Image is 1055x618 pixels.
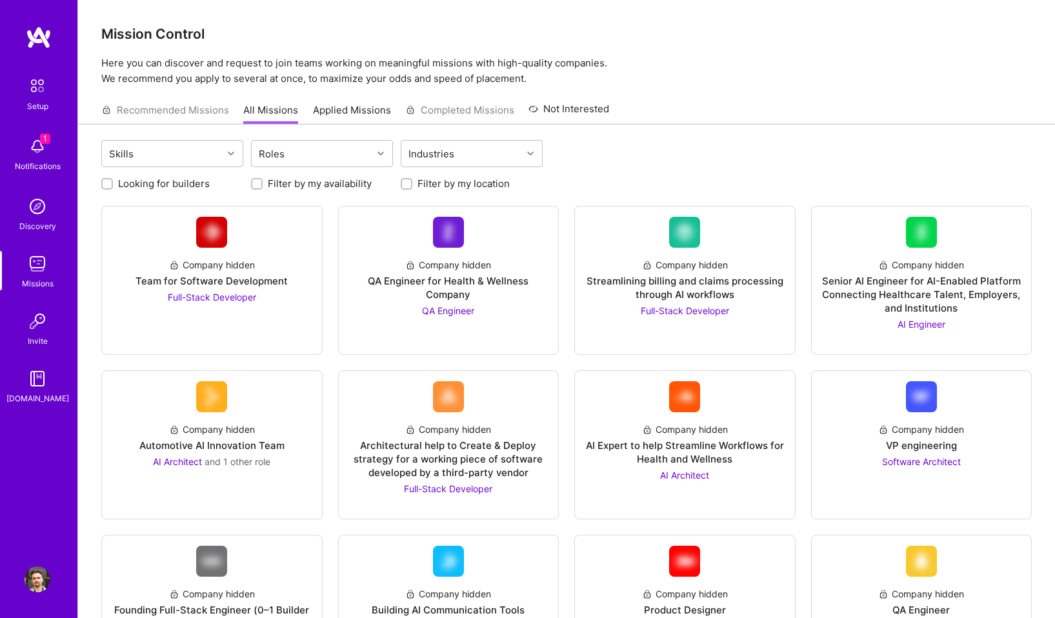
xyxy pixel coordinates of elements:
[256,145,288,163] div: Roles
[878,587,964,601] div: Company hidden
[404,483,492,494] span: Full-Stack Developer
[243,103,298,125] a: All Missions
[101,55,1032,86] p: Here you can discover and request to join teams working on meaningful missions with high-quality ...
[433,381,464,412] img: Company Logo
[349,439,548,479] div: Architectural help to Create & Deploy strategy for a working piece of software developed by a thi...
[169,258,255,272] div: Company hidden
[313,103,391,125] a: Applied Missions
[377,150,384,157] i: icon Chevron
[405,145,457,163] div: Industries
[585,381,785,508] a: Company LogoCompany hiddenAI Expert to help Streamline Workflows for Health and WellnessAI Architect
[168,292,256,303] span: Full-Stack Developer
[112,381,312,508] a: Company LogoCompany hiddenAutomotive AI Innovation TeamAI Architect and 1 other role
[642,258,728,272] div: Company hidden
[669,546,700,577] img: Company Logo
[205,456,270,467] span: and 1 other role
[25,134,50,159] img: bell
[28,334,48,348] div: Invite
[169,423,255,436] div: Company hidden
[669,217,700,248] img: Company Logo
[118,177,210,190] label: Looking for builders
[527,150,534,157] i: icon Chevron
[644,603,726,617] div: Product Designer
[196,381,227,412] img: Company Logo
[822,217,1021,344] a: Company LogoCompany hiddenSenior AI Engineer for AI-Enabled Platform Connecting Healthcare Talent...
[641,305,729,316] span: Full-Stack Developer
[25,566,50,592] img: User Avatar
[372,603,525,617] div: Building AI Communication Tools
[21,566,54,592] a: User Avatar
[26,26,52,49] img: logo
[25,251,50,277] img: teamwork
[878,258,964,272] div: Company hidden
[25,366,50,392] img: guide book
[822,381,1021,508] a: Company LogoCompany hiddenVP engineeringSoftware Architect
[892,603,950,617] div: QA Engineer
[585,439,785,466] div: AI Expert to help Streamline Workflows for Health and Wellness
[642,423,728,436] div: Company hidden
[405,423,491,436] div: Company hidden
[15,159,61,173] div: Notifications
[669,381,700,412] img: Company Logo
[433,217,464,248] img: Company Logo
[6,392,69,405] div: [DOMAIN_NAME]
[153,456,202,467] span: AI Architect
[106,145,137,163] div: Skills
[906,546,937,577] img: Company Logo
[405,258,491,272] div: Company hidden
[22,277,54,290] div: Missions
[882,456,961,467] span: Software Architect
[349,274,548,301] div: QA Engineer for Health & Wellness Company
[642,587,728,601] div: Company hidden
[24,72,51,99] img: setup
[349,217,548,344] a: Company LogoCompany hiddenQA Engineer for Health & Wellness CompanyQA Engineer
[906,381,937,412] img: Company Logo
[898,319,945,330] span: AI Engineer
[40,134,50,144] span: 1
[585,274,785,301] div: Streamlining billing and claims processing through AI workflows
[660,470,709,481] span: AI Architect
[422,305,474,316] span: QA Engineer
[25,194,50,219] img: discovery
[196,546,227,577] img: Company Logo
[169,587,255,601] div: Company hidden
[25,308,50,334] img: Invite
[886,439,957,452] div: VP engineering
[528,101,609,125] a: Not Interested
[268,177,372,190] label: Filter by my availability
[136,274,288,288] div: Team for Software Development
[433,546,464,577] img: Company Logo
[101,26,1032,42] h3: Mission Control
[585,217,785,344] a: Company LogoCompany hiddenStreamlining billing and claims processing through AI workflowsFull-Sta...
[822,274,1021,315] div: Senior AI Engineer for AI-Enabled Platform Connecting Healthcare Talent, Employers, and Institutions
[417,177,510,190] label: Filter by my location
[112,217,312,344] a: Company LogoCompany hiddenTeam for Software DevelopmentFull-Stack Developer
[878,423,964,436] div: Company hidden
[27,99,48,113] div: Setup
[19,219,56,233] div: Discovery
[228,150,234,157] i: icon Chevron
[139,439,285,452] div: Automotive AI Innovation Team
[349,381,548,508] a: Company LogoCompany hiddenArchitectural help to Create & Deploy strategy for a working piece of s...
[906,217,937,248] img: Company Logo
[405,587,491,601] div: Company hidden
[196,217,227,248] img: Company Logo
